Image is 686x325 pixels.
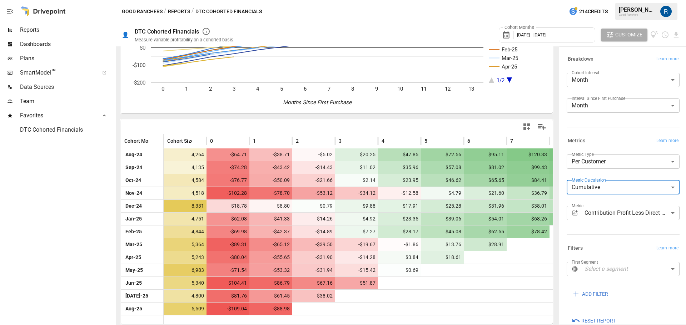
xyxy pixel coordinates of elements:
[502,64,517,70] text: Apr-25
[233,86,235,92] text: 3
[283,99,352,106] text: Months Since First Purchase
[424,225,462,238] span: $45.08
[185,86,188,92] text: 1
[382,148,419,161] span: $47.85
[502,46,517,53] text: Feb-25
[253,290,291,302] span: -$61.45
[468,86,474,92] text: 13
[299,136,309,146] button: Sort
[572,203,583,209] label: Metric
[133,80,145,86] text: -$200
[382,225,419,238] span: $28.17
[167,161,205,174] span: 4,135
[510,213,548,225] span: $68.26
[339,277,377,289] span: -$51.87
[167,225,205,238] span: 4,844
[253,148,291,161] span: -$38.71
[253,251,291,264] span: -$55.65
[467,187,505,199] span: $21.60
[510,137,513,144] span: 7
[124,187,160,199] span: Nov-24
[124,277,160,289] span: Jun-25
[253,187,291,199] span: -$78.70
[167,200,205,212] span: 8,331
[167,290,205,302] span: 4,800
[253,303,291,315] span: -$88.98
[296,290,334,302] span: -$38.02
[124,251,160,264] span: Apr-25
[210,174,248,187] span: -$76.77
[467,137,470,144] span: 6
[568,137,585,145] h6: Metrics
[296,264,334,276] span: -$31.94
[510,187,548,199] span: $36.79
[20,111,94,120] span: Favorites
[253,225,291,238] span: -$42.37
[20,26,114,34] span: Reports
[585,265,628,272] em: Select a segment
[214,136,224,146] button: Sort
[339,213,377,225] span: $4.92
[124,290,160,302] span: [DATE]-25
[210,200,248,212] span: -$18.78
[209,86,212,92] text: 2
[619,13,656,16] div: Good Ranchers
[567,98,680,113] div: Month
[124,148,160,161] span: Aug-24
[339,137,342,144] span: 3
[615,30,642,39] span: Customize
[135,37,234,42] div: Measure variable profitability on a cohorted basis.
[572,151,594,157] label: Metric Type
[122,31,129,38] div: 👤
[253,213,291,225] span: -$41.33
[567,154,680,169] div: Per Customer
[572,177,606,183] label: Metric Calculation
[167,137,194,144] span: Cohort Size
[656,137,678,144] span: Learn more
[256,86,259,92] text: 4
[168,7,190,16] button: Reports
[210,290,248,302] span: -$81.76
[133,62,145,68] text: -$100
[660,6,672,17] div: Roman Romero
[193,136,203,146] button: Sort
[164,7,166,16] div: /
[20,54,114,63] span: Plans
[428,136,438,146] button: Sort
[382,251,419,264] span: $3.84
[253,174,291,187] span: -$50.09
[253,161,291,174] span: -$43.42
[342,136,352,146] button: Sort
[510,161,548,174] span: $99.43
[280,86,283,92] text: 5
[210,238,248,251] span: -$89.31
[514,136,524,146] button: Sort
[424,148,462,161] span: $72.56
[140,45,145,51] text: $0
[296,174,334,187] span: -$21.66
[167,251,205,264] span: 5,243
[585,206,680,220] div: Contribution Profit Less Direct Ad Spend
[619,6,656,13] div: [PERSON_NAME]
[467,161,505,174] span: $81.02
[122,7,163,16] button: Good Ranchers
[210,277,248,289] span: -$104.41
[161,86,164,92] text: 0
[20,83,114,91] span: Data Sources
[672,31,680,39] button: Download report
[296,238,334,251] span: -$39.50
[566,5,611,18] button: 214Credits
[124,264,160,276] span: May-25
[167,148,205,161] span: 4,264
[167,303,205,315] span: 5,509
[467,225,505,238] span: $62.55
[167,174,205,187] span: 4,584
[296,148,334,161] span: -$5.02
[572,70,599,76] label: Cohort Interval
[210,137,213,144] span: 0
[253,264,291,276] span: -$53.32
[568,55,593,63] h6: Breakdown
[424,238,462,251] span: $13.76
[467,148,505,161] span: $95.11
[296,200,334,212] span: $0.79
